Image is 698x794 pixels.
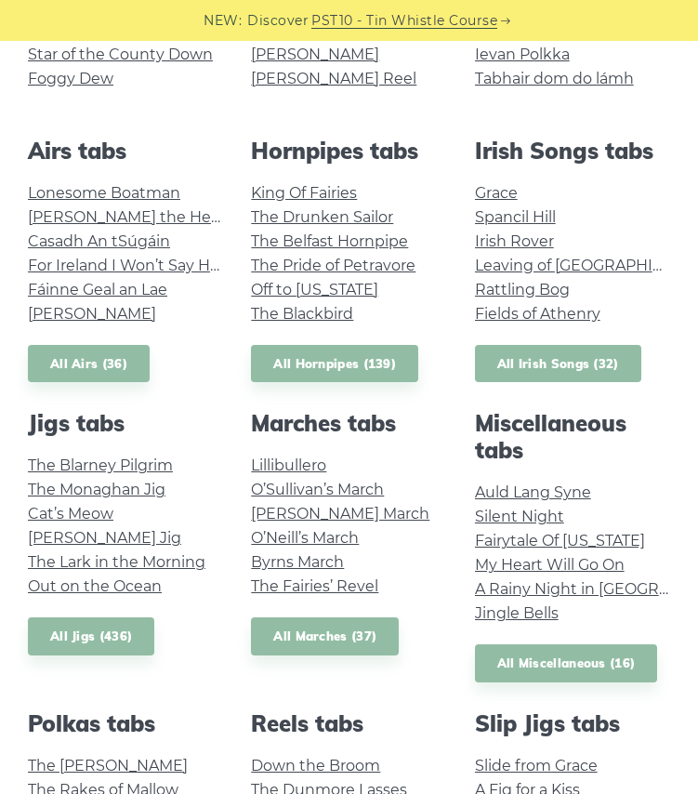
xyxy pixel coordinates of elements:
[251,208,393,226] a: The Drunken Sailor
[28,208,226,226] a: [PERSON_NAME] the Hero
[475,305,600,323] a: Fields of Athenry
[475,138,670,165] h2: Irish Songs tabs
[251,305,353,323] a: The Blackbird
[251,184,357,202] a: King Of Fairies
[251,457,326,474] a: Lillibullero
[475,710,670,737] h2: Slip Jigs tabs
[311,10,497,32] a: PST10 - Tin Whistle Course
[28,232,170,250] a: Casadh An tSúgáin
[251,138,446,165] h2: Hornpipes tabs
[251,505,429,523] a: [PERSON_NAME] March
[251,70,416,87] a: [PERSON_NAME] Reel
[28,281,167,298] a: Fáinne Geal an Lae
[475,281,570,298] a: Rattling Bog
[28,46,213,63] a: Star of the County Down
[204,10,242,32] span: NEW:
[28,457,173,474] a: The Blarney Pilgrim
[475,644,658,682] a: All Miscellaneous (16)
[28,410,223,437] h2: Jigs tabs
[475,410,670,464] h2: Miscellaneous tabs
[251,617,399,655] a: All Marches (37)
[28,529,181,547] a: [PERSON_NAME] Jig
[251,281,378,298] a: Off to [US_STATE]
[28,257,274,274] a: For Ireland I Won’t Say Her Name
[251,553,344,571] a: Byrns March
[475,483,591,501] a: Auld Lang Syne
[475,70,634,87] a: Tabhair dom do lámh
[251,232,408,250] a: The Belfast Hornpipe
[475,345,641,383] a: All Irish Songs (32)
[475,184,518,202] a: Grace
[251,577,378,595] a: The Fairies’ Revel
[28,505,113,523] a: Cat’s Meow
[251,345,418,383] a: All Hornpipes (139)
[251,410,446,437] h2: Marches tabs
[475,208,556,226] a: Spancil Hill
[251,481,384,498] a: O’Sullivan’s March
[247,10,309,32] span: Discover
[475,757,598,774] a: Slide from Grace
[28,481,165,498] a: The Monaghan Jig
[28,138,223,165] h2: Airs tabs
[475,508,564,525] a: Silent Night
[251,757,380,774] a: Down the Broom
[251,710,446,737] h2: Reels tabs
[475,604,559,622] a: Jingle Bells
[28,617,154,655] a: All Jigs (436)
[251,46,379,63] a: [PERSON_NAME]
[28,577,162,595] a: Out on the Ocean
[475,46,570,63] a: Ievan Polkka
[28,70,113,87] a: Foggy Dew
[28,553,205,571] a: The Lark in the Morning
[28,184,180,202] a: Lonesome Boatman
[28,710,223,737] h2: Polkas tabs
[475,232,554,250] a: Irish Rover
[475,556,625,574] a: My Heart Will Go On
[28,757,188,774] a: The [PERSON_NAME]
[28,345,150,383] a: All Airs (36)
[251,529,359,547] a: O’Neill’s March
[475,532,645,549] a: Fairytale Of [US_STATE]
[251,257,415,274] a: The Pride of Petravore
[28,305,156,323] a: [PERSON_NAME]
